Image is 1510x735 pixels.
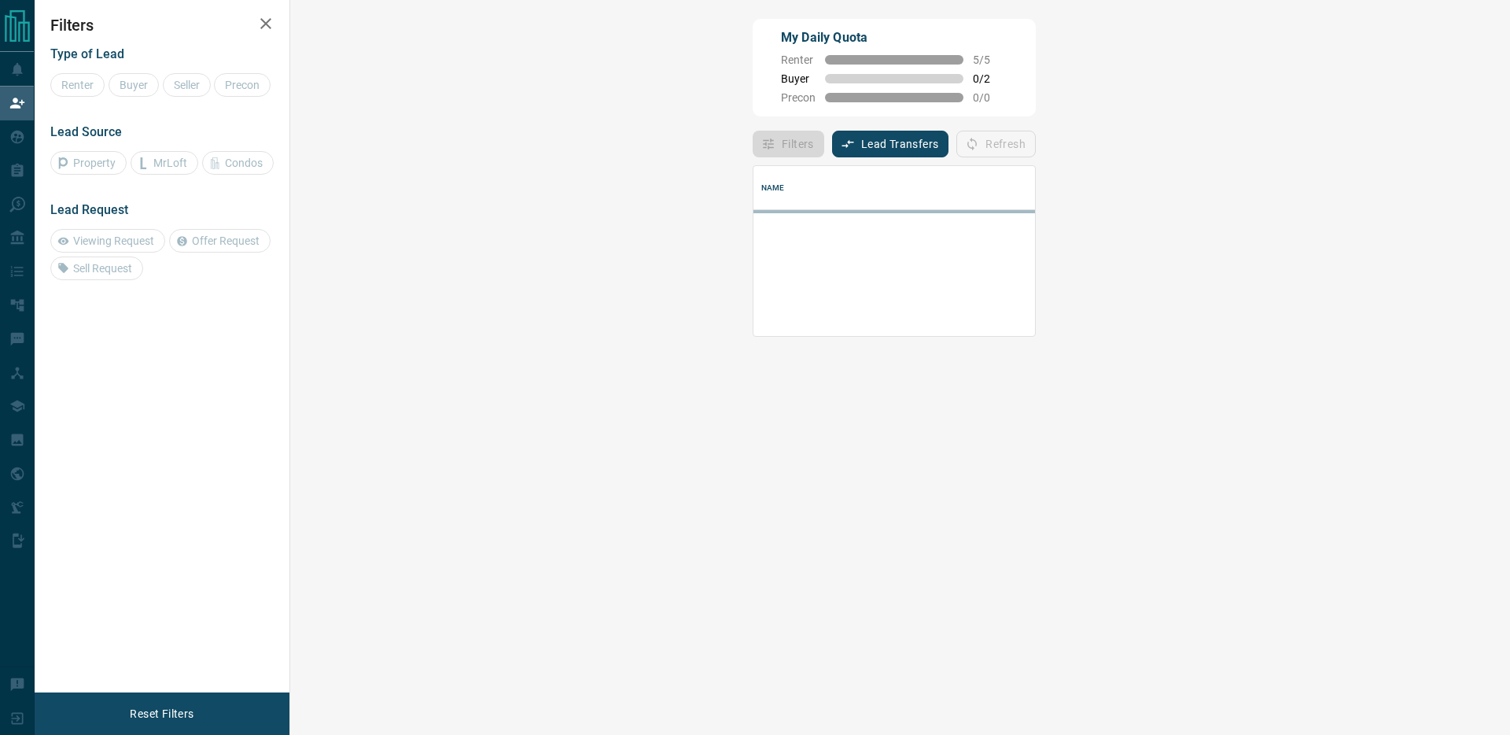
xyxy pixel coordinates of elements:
[761,166,785,210] div: Name
[781,54,816,66] span: Renter
[50,202,128,217] span: Lead Request
[753,166,1310,210] div: Name
[781,72,816,85] span: Buyer
[781,91,816,104] span: Precon
[832,131,949,157] button: Lead Transfers
[120,700,204,727] button: Reset Filters
[50,16,274,35] h2: Filters
[781,28,1007,47] p: My Daily Quota
[973,54,1007,66] span: 5 / 5
[973,72,1007,85] span: 0 / 2
[973,91,1007,104] span: 0 / 0
[50,46,124,61] span: Type of Lead
[50,124,122,139] span: Lead Source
